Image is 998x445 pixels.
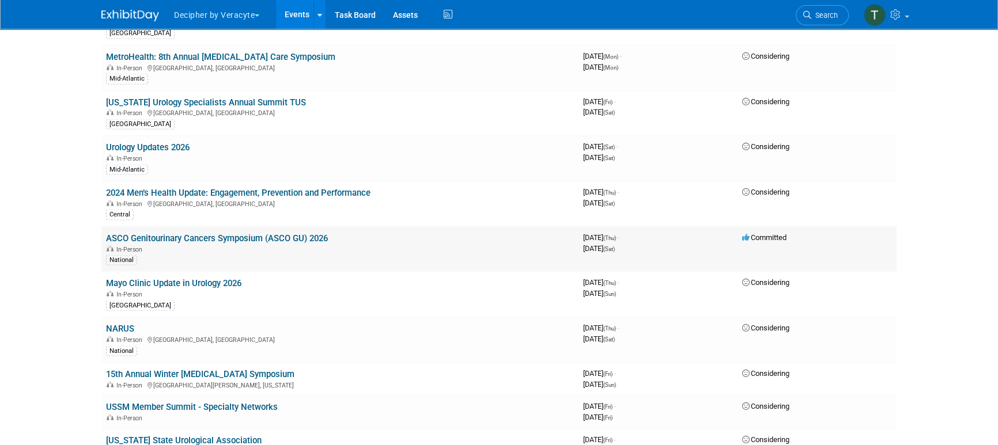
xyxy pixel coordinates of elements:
[106,165,148,175] div: Mid-Atlantic
[106,188,371,198] a: 2024 Men’s Health Update: Engagement, Prevention and Performance
[583,380,616,389] span: [DATE]
[106,346,137,356] div: National
[583,108,615,116] span: [DATE]
[614,97,616,106] span: -
[603,200,615,207] span: (Sat)
[603,189,616,196] span: (Thu)
[106,97,306,108] a: [US_STATE] Urology Specialists Annual Summit TUS
[742,233,787,242] span: Committed
[603,280,616,286] span: (Thu)
[116,109,146,117] span: In-Person
[107,155,114,161] img: In-Person Event
[106,210,134,220] div: Central
[116,414,146,422] span: In-Person
[583,369,616,378] span: [DATE]
[614,435,616,444] span: -
[107,64,114,70] img: In-Person Event
[583,334,615,343] span: [DATE]
[614,402,616,410] span: -
[106,255,137,265] div: National
[603,414,613,421] span: (Fri)
[106,278,241,288] a: Mayo Clinic Update in Urology 2026
[107,414,114,420] img: In-Person Event
[116,291,146,298] span: In-Person
[583,142,618,151] span: [DATE]
[583,52,622,60] span: [DATE]
[603,155,615,161] span: (Sat)
[603,437,613,443] span: (Fri)
[107,382,114,387] img: In-Person Event
[603,54,618,60] span: (Mon)
[583,324,619,332] span: [DATE]
[106,142,190,153] a: Urology Updates 2026
[603,336,615,343] span: (Sat)
[106,324,134,334] a: NARUS
[583,413,613,421] span: [DATE]
[116,64,146,72] span: In-Person
[603,109,615,116] span: (Sat)
[583,435,616,444] span: [DATE]
[603,99,613,105] span: (Fri)
[106,233,328,244] a: ASCO Genitourinary Cancers Symposium (ASCO GU) 2026
[583,188,619,196] span: [DATE]
[796,5,849,25] a: Search
[603,382,616,388] span: (Sun)
[742,402,789,410] span: Considering
[614,369,616,378] span: -
[583,153,615,162] span: [DATE]
[106,28,175,39] div: [GEOGRAPHIC_DATA]
[742,435,789,444] span: Considering
[583,289,616,298] span: [DATE]
[106,52,335,62] a: MetroHealth: 8th Annual [MEDICAL_DATA] Care Symposium
[583,402,616,410] span: [DATE]
[603,235,616,241] span: (Thu)
[107,200,114,206] img: In-Person Event
[864,4,886,26] img: Tony Alvarado
[603,404,613,410] span: (Fri)
[107,336,114,342] img: In-Person Event
[617,142,618,151] span: -
[583,278,619,287] span: [DATE]
[620,52,622,60] span: -
[583,244,615,253] span: [DATE]
[107,291,114,296] img: In-Person Event
[106,334,574,344] div: [GEOGRAPHIC_DATA], [GEOGRAPHIC_DATA]
[106,63,574,72] div: [GEOGRAPHIC_DATA], [GEOGRAPHIC_DATA]
[618,188,619,196] span: -
[106,380,574,389] div: [GEOGRAPHIC_DATA][PERSON_NAME], [US_STATE]
[618,233,619,242] span: -
[742,188,789,196] span: Considering
[603,291,616,297] span: (Sun)
[116,246,146,253] span: In-Person
[742,369,789,378] span: Considering
[583,233,619,242] span: [DATE]
[106,402,278,412] a: USSM Member Summit - Specialty Networks
[742,142,789,151] span: Considering
[116,155,146,162] span: In-Person
[101,10,159,21] img: ExhibitDay
[106,199,574,208] div: [GEOGRAPHIC_DATA], [GEOGRAPHIC_DATA]
[742,324,789,332] span: Considering
[107,109,114,115] img: In-Person Event
[742,97,789,106] span: Considering
[742,278,789,287] span: Considering
[583,63,618,71] span: [DATE]
[603,246,615,252] span: (Sat)
[106,119,175,130] div: [GEOGRAPHIC_DATA]
[583,199,615,207] span: [DATE]
[106,74,148,84] div: Mid-Atlantic
[603,371,613,377] span: (Fri)
[603,64,618,71] span: (Mon)
[618,278,619,287] span: -
[116,336,146,344] span: In-Person
[106,108,574,117] div: [GEOGRAPHIC_DATA], [GEOGRAPHIC_DATA]
[106,301,175,311] div: [GEOGRAPHIC_DATA]
[603,325,616,332] span: (Thu)
[603,144,615,150] span: (Sat)
[742,52,789,60] span: Considering
[116,382,146,389] span: In-Person
[811,11,838,20] span: Search
[116,200,146,208] span: In-Person
[107,246,114,252] img: In-Person Event
[106,369,294,379] a: 15th Annual Winter [MEDICAL_DATA] Symposium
